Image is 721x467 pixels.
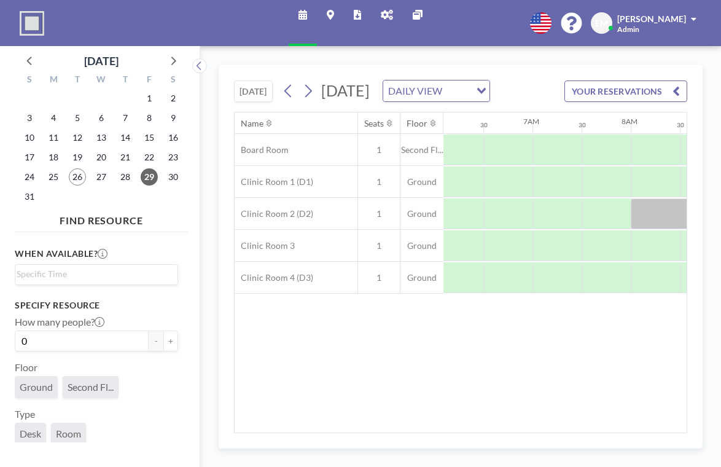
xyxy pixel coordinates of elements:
[117,168,134,186] span: Thursday, August 28, 2025
[93,129,110,146] span: Wednesday, August 13, 2025
[358,144,400,155] span: 1
[20,428,41,440] span: Desk
[90,73,114,88] div: W
[93,109,110,127] span: Wednesday, August 6, 2025
[321,81,370,100] span: [DATE]
[400,176,443,187] span: Ground
[617,14,686,24] span: [PERSON_NAME]
[15,265,177,283] div: Search for option
[21,129,38,146] span: Sunday, August 10, 2025
[407,118,427,129] div: Floor
[20,11,44,36] img: organization-logo
[56,428,81,440] span: Room
[400,240,443,251] span: Ground
[617,25,639,34] span: Admin
[93,149,110,166] span: Wednesday, August 20, 2025
[165,90,182,107] span: Saturday, August 2, 2025
[165,109,182,127] span: Saturday, August 9, 2025
[235,240,295,251] span: Clinic Room 3
[358,240,400,251] span: 1
[15,316,104,328] label: How many people?
[235,176,313,187] span: Clinic Room 1 (D1)
[69,168,86,186] span: Tuesday, August 26, 2025
[161,73,185,88] div: S
[84,52,119,69] div: [DATE]
[622,117,637,126] div: 8AM
[113,73,137,88] div: T
[677,121,684,129] div: 30
[400,208,443,219] span: Ground
[446,83,469,99] input: Search for option
[400,272,443,283] span: Ground
[163,331,178,351] button: +
[400,144,443,155] span: Second Fl...
[234,80,273,102] button: [DATE]
[141,149,158,166] span: Friday, August 22, 2025
[137,73,161,88] div: F
[564,80,687,102] button: YOUR RESERVATIONS
[117,149,134,166] span: Thursday, August 21, 2025
[241,118,263,129] div: Name
[66,73,90,88] div: T
[523,117,539,126] div: 7AM
[15,361,37,374] label: Floor
[45,168,62,186] span: Monday, August 25, 2025
[21,149,38,166] span: Sunday, August 17, 2025
[42,73,66,88] div: M
[15,408,35,420] label: Type
[358,208,400,219] span: 1
[15,210,188,227] h4: FIND RESOURCE
[165,129,182,146] span: Saturday, August 16, 2025
[68,381,114,393] span: Second Fl...
[69,109,86,127] span: Tuesday, August 5, 2025
[117,129,134,146] span: Thursday, August 14, 2025
[69,129,86,146] span: Tuesday, August 12, 2025
[595,18,608,29] span: EM
[45,109,62,127] span: Monday, August 4, 2025
[141,109,158,127] span: Friday, August 8, 2025
[149,331,163,351] button: -
[383,80,489,101] div: Search for option
[45,129,62,146] span: Monday, August 11, 2025
[93,168,110,186] span: Wednesday, August 27, 2025
[358,176,400,187] span: 1
[21,168,38,186] span: Sunday, August 24, 2025
[235,144,289,155] span: Board Room
[364,118,384,129] div: Seats
[165,149,182,166] span: Saturday, August 23, 2025
[141,129,158,146] span: Friday, August 15, 2025
[45,149,62,166] span: Monday, August 18, 2025
[235,272,313,283] span: Clinic Room 4 (D3)
[141,168,158,186] span: Friday, August 29, 2025
[386,83,445,99] span: DAILY VIEW
[21,188,38,205] span: Sunday, August 31, 2025
[21,109,38,127] span: Sunday, August 3, 2025
[17,267,171,281] input: Search for option
[480,121,488,129] div: 30
[235,208,313,219] span: Clinic Room 2 (D2)
[579,121,586,129] div: 30
[117,109,134,127] span: Thursday, August 7, 2025
[141,90,158,107] span: Friday, August 1, 2025
[15,300,178,311] h3: Specify resource
[358,272,400,283] span: 1
[20,381,53,393] span: Ground
[69,149,86,166] span: Tuesday, August 19, 2025
[165,168,182,186] span: Saturday, August 30, 2025
[18,73,42,88] div: S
